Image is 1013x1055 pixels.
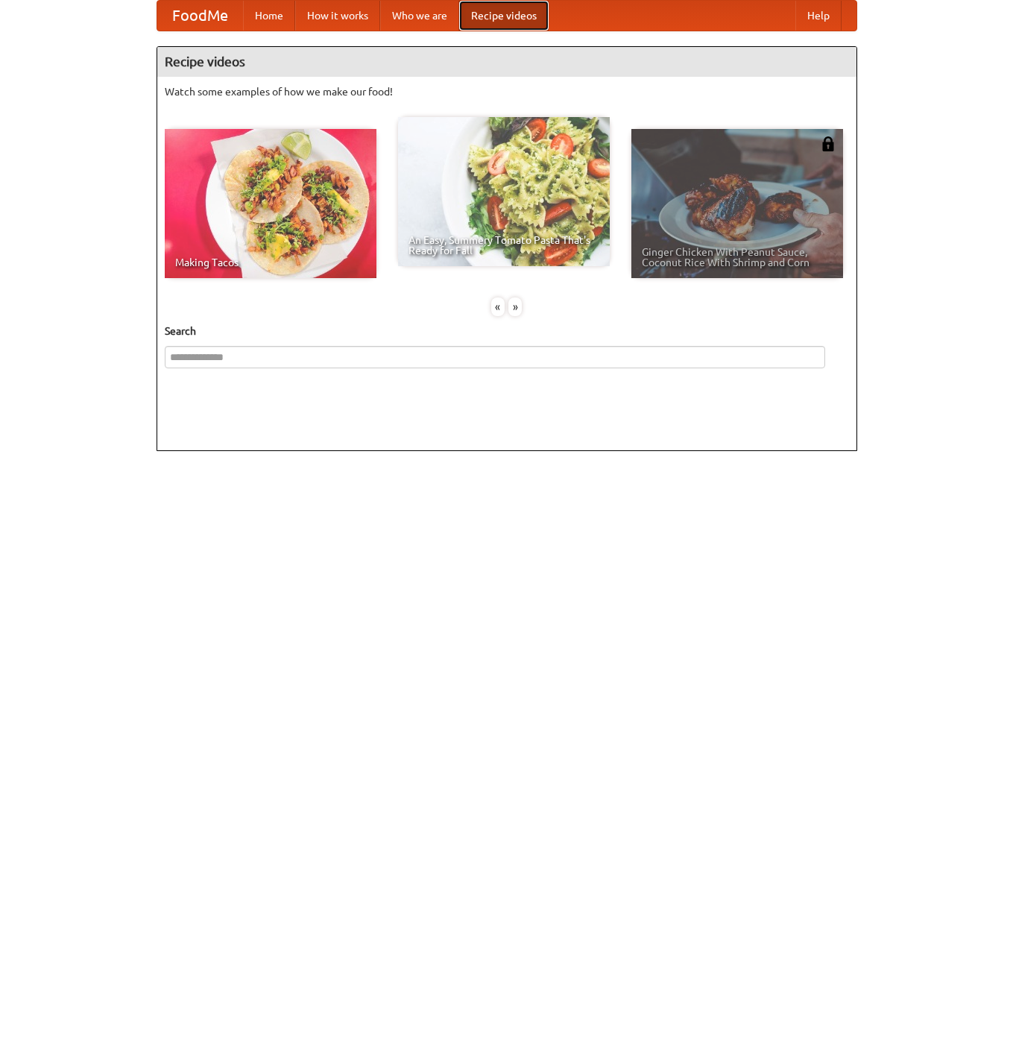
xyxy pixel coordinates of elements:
a: Help [795,1,842,31]
span: An Easy, Summery Tomato Pasta That's Ready for Fall [408,235,599,256]
h5: Search [165,324,849,338]
a: FoodMe [157,1,243,31]
a: Recipe videos [459,1,549,31]
a: Who we are [380,1,459,31]
p: Watch some examples of how we make our food! [165,84,849,99]
a: Making Tacos [165,129,376,278]
img: 483408.png [821,136,836,151]
span: Making Tacos [175,257,366,268]
h4: Recipe videos [157,47,856,77]
a: An Easy, Summery Tomato Pasta That's Ready for Fall [398,117,610,266]
div: « [491,297,505,316]
a: Home [243,1,295,31]
a: How it works [295,1,380,31]
div: » [508,297,522,316]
